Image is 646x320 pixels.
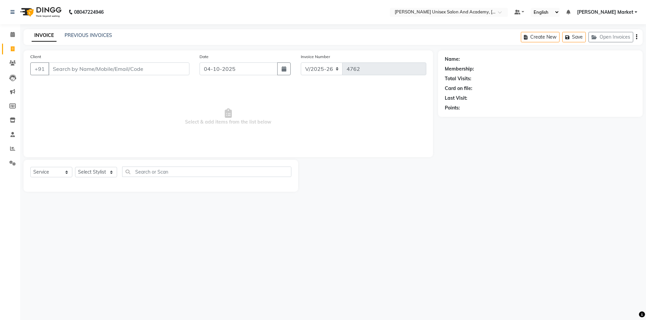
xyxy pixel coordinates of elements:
[445,85,472,92] div: Card on file:
[30,54,41,60] label: Client
[445,104,460,111] div: Points:
[65,32,112,38] a: PREVIOUS INVOICES
[588,32,633,42] button: Open Invoices
[200,54,209,60] label: Date
[445,56,460,63] div: Name:
[48,62,189,75] input: Search by Name/Mobile/Email/Code
[562,32,586,42] button: Save
[30,62,49,75] button: +91
[445,95,467,102] div: Last Visit:
[445,65,474,73] div: Membership:
[521,32,560,42] button: Create New
[74,3,104,21] b: 08047224946
[301,54,330,60] label: Invoice Number
[32,30,57,42] a: INVOICE
[577,9,633,16] span: [PERSON_NAME] Market
[445,75,471,82] div: Total Visits:
[17,3,63,21] img: logo
[30,83,426,150] span: Select & add items from the list below
[122,167,291,177] input: Search or Scan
